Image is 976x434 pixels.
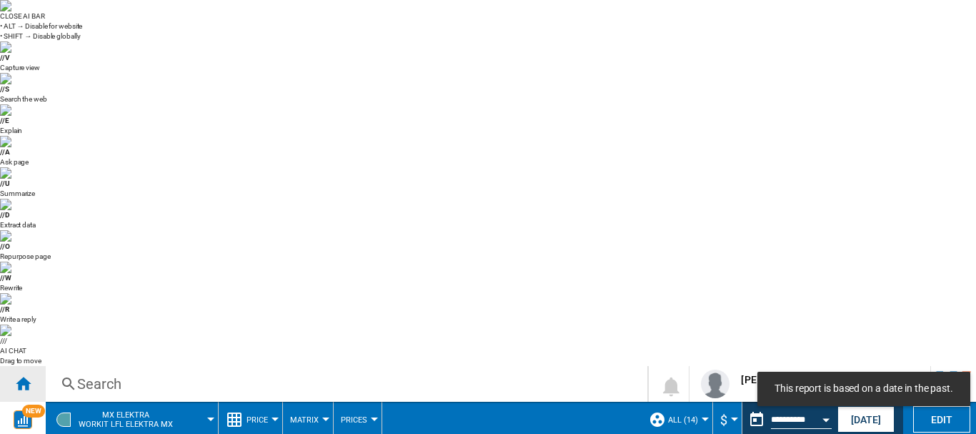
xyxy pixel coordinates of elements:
[701,370,729,398] img: profile.jpg
[770,382,957,396] span: This report is based on a date in the past.
[22,405,45,418] span: NEW
[290,415,319,425] span: Matrix
[913,406,970,433] button: Edit
[79,410,173,429] span: MX ELEKTRA:Workit lfl elektra mx
[77,374,610,394] div: Search
[649,366,689,402] button: 0 notification
[837,406,895,433] button: [DATE]
[741,373,899,387] span: [PERSON_NAME] [PERSON_NAME]
[689,366,930,402] button: [PERSON_NAME] [PERSON_NAME] MX ELEKTRA
[720,413,727,428] span: $
[813,405,839,430] button: Open calendar
[668,415,698,425] span: ALL (14)
[742,405,771,434] button: md-calendar
[341,415,367,425] span: Prices
[14,410,32,429] img: wise-card.svg
[247,415,268,425] span: Price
